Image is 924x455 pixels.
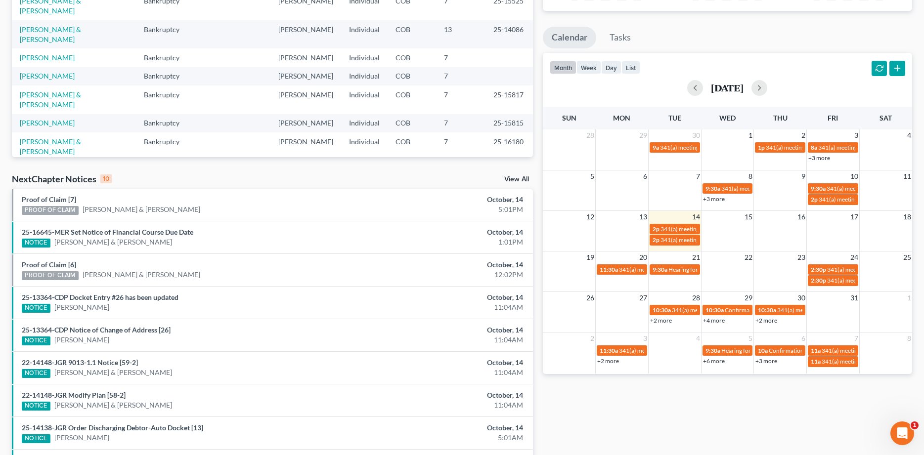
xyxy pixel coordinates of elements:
a: 25-14138-JGR Order Discharging Debtor-Auto Docket [13] [22,423,203,432]
td: 13 [436,20,485,48]
span: 341(a) meeting for [PERSON_NAME] [827,266,923,273]
span: 11a [811,358,821,365]
div: 10 [100,174,112,183]
div: October, 14 [362,292,523,302]
td: [PERSON_NAME] [270,132,341,161]
td: 7 [436,48,485,67]
td: Individual [341,132,388,161]
div: NOTICE [22,434,50,443]
div: NOTICE [22,369,50,378]
td: 25-16180 [485,132,533,161]
a: [PERSON_NAME] [20,72,75,80]
span: 7 [695,170,701,182]
span: 2 [589,332,595,344]
div: NOTICE [22,239,50,248]
td: COB [388,48,436,67]
td: COB [388,132,436,161]
span: 8a [811,144,817,151]
span: 10 [849,170,859,182]
span: 9:30a [811,185,826,192]
a: [PERSON_NAME] [20,119,75,127]
a: Tasks [601,27,640,48]
span: 30 [796,292,806,304]
a: 22-14148-JGR Modify Plan [58-2] [22,391,126,399]
a: View All [504,176,529,183]
span: 28 [691,292,701,304]
span: 21 [691,251,701,263]
a: [PERSON_NAME] & [PERSON_NAME] [20,90,81,109]
span: 2:30p [811,277,826,284]
span: Fri [828,114,838,122]
div: PROOF OF CLAIM [22,271,79,280]
a: +2 more [597,357,619,365]
span: 7 [853,332,859,344]
td: Individual [341,67,388,85]
button: day [601,61,621,74]
span: Hearing for [PERSON_NAME] [668,266,746,273]
span: 341(a) meeting for [PERSON_NAME] & [PERSON_NAME] [660,225,808,233]
span: 29 [638,129,648,141]
a: [PERSON_NAME] & [PERSON_NAME] [20,25,81,43]
a: [PERSON_NAME] [54,433,109,443]
a: +3 more [755,357,777,365]
div: 11:04AM [362,368,523,377]
a: Proof of Claim [6] [22,260,76,269]
span: Hearing for [PERSON_NAME] & [PERSON_NAME] [721,347,851,354]
a: +2 more [755,317,777,324]
span: 6 [800,332,806,344]
span: 11:30a [600,347,618,354]
div: October, 14 [362,195,523,205]
span: 9:30a [705,347,720,354]
span: 17 [849,211,859,223]
td: COB [388,67,436,85]
span: 9:30a [653,266,667,273]
span: 6 [642,170,648,182]
span: 12 [585,211,595,223]
span: 341(a) meeting for [PERSON_NAME] [619,266,714,273]
td: Bankruptcy [136,114,198,132]
td: [PERSON_NAME] [270,20,341,48]
span: 5 [589,170,595,182]
span: 2p [811,196,818,203]
span: 20 [638,251,648,263]
span: 341(a) meeting for [PERSON_NAME] [827,277,923,284]
span: 11 [902,170,912,182]
td: Individual [341,48,388,67]
span: 1 [748,129,753,141]
button: list [621,61,640,74]
td: 7 [436,114,485,132]
a: +2 more [650,317,672,324]
td: Bankruptcy [136,85,198,114]
span: 31 [849,292,859,304]
span: 18 [902,211,912,223]
a: [PERSON_NAME] & [PERSON_NAME] [54,368,172,377]
span: Sat [880,114,892,122]
a: [PERSON_NAME] & [PERSON_NAME] [54,400,172,410]
span: 8 [906,332,912,344]
span: 1p [758,144,765,151]
span: 341(a) meeting for [PERSON_NAME] & [PERSON_NAME] [766,144,914,151]
span: 30 [691,129,701,141]
span: 3 [853,129,859,141]
div: October, 14 [362,390,523,400]
span: 2p [653,225,660,233]
td: [PERSON_NAME] [270,48,341,67]
span: Wed [719,114,736,122]
div: October, 14 [362,260,523,270]
div: October, 14 [362,325,523,335]
div: October, 14 [362,423,523,433]
a: Calendar [543,27,596,48]
span: 13 [638,211,648,223]
span: 10:30a [653,306,671,314]
td: COB [388,85,436,114]
span: 341(a) meeting for [PERSON_NAME] [822,347,917,354]
span: 8 [748,170,753,182]
span: 2:30p [811,266,826,273]
a: 25-13364-CDP Notice of Change of Address [26] [22,326,171,334]
td: Individual [341,20,388,48]
span: 341(a) meeting for [PERSON_NAME] [660,144,755,151]
a: [PERSON_NAME] [20,53,75,62]
span: Thu [773,114,788,122]
span: 341(a) meeting for [PERSON_NAME] [827,185,922,192]
button: month [550,61,576,74]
